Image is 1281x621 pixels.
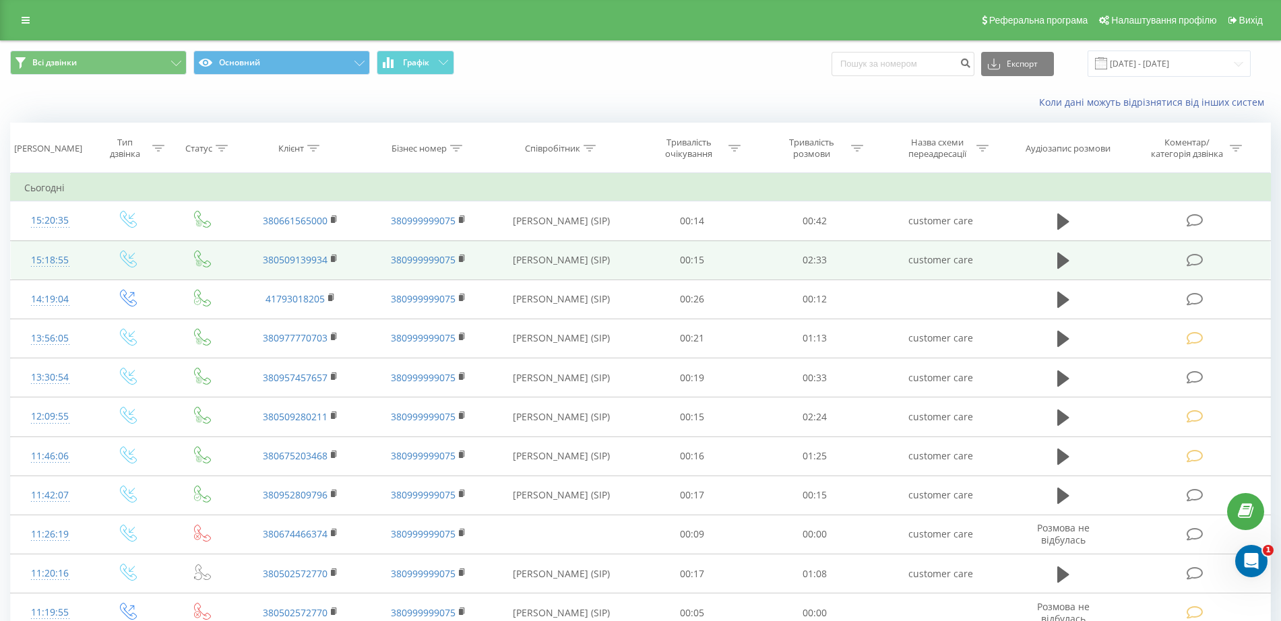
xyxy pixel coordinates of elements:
div: Клієнт [278,143,304,154]
td: customer care [877,554,1005,593]
a: Коли дані можуть відрізнятися вiд інших систем [1039,96,1271,108]
button: Всі дзвінки [10,51,187,75]
div: Тривалість розмови [776,137,848,160]
td: 02:24 [753,397,877,436]
div: Тривалість очікування [653,137,725,160]
td: 00:16 [631,436,754,476]
td: 00:21 [631,319,754,358]
td: 00:26 [631,280,754,319]
div: 13:56:05 [24,325,75,352]
button: Основний [193,51,370,75]
td: customer care [877,201,1005,240]
span: Реферальна програма [989,15,1088,26]
div: [PERSON_NAME] [14,143,82,154]
iframe: Intercom live chat [1235,545,1268,577]
div: 12:09:55 [24,403,75,430]
span: Графік [403,58,429,67]
td: 00:00 [753,515,877,554]
td: [PERSON_NAME] (SIP) [493,436,630,476]
a: 380999999075 [391,449,456,462]
a: 380977770703 [263,331,327,344]
td: 00:09 [631,515,754,554]
a: 380999999075 [391,410,456,423]
a: 380999999075 [391,606,456,619]
td: [PERSON_NAME] (SIP) [493,201,630,240]
a: 380999999075 [391,292,456,305]
a: 380509139934 [263,253,327,266]
a: 380999999075 [391,253,456,266]
td: customer care [877,240,1005,280]
a: 380661565000 [263,214,327,227]
div: 11:20:16 [24,560,75,587]
a: 380999999075 [391,527,456,540]
a: 380674466374 [263,527,327,540]
td: customer care [877,476,1005,515]
a: 380502572770 [263,567,327,580]
td: [PERSON_NAME] (SIP) [493,358,630,397]
a: 41793018205 [265,292,325,305]
td: customer care [877,358,1005,397]
div: 11:46:06 [24,443,75,469]
div: Статус [185,143,212,154]
td: 00:15 [631,397,754,436]
div: Аудіозапис розмови [1026,143,1111,154]
td: 02:33 [753,240,877,280]
button: Графік [377,51,454,75]
td: [PERSON_NAME] (SIP) [493,280,630,319]
td: customer care [877,397,1005,436]
span: 1 [1263,545,1274,556]
span: Всі дзвінки [32,57,77,68]
a: 380999999075 [391,488,456,501]
td: Сьогодні [11,174,1271,201]
div: 15:18:55 [24,247,75,273]
td: 01:08 [753,554,877,593]
td: customer care [877,436,1005,476]
a: 380675203468 [263,449,327,462]
div: Тип дзвінка [101,137,149,160]
td: customer care [877,515,1005,554]
input: Пошук за номером [832,52,974,76]
div: Бізнес номер [392,143,447,154]
td: 00:33 [753,358,877,397]
td: customer care [877,319,1005,358]
a: 380502572770 [263,606,327,619]
td: 00:15 [753,476,877,515]
td: 00:15 [631,240,754,280]
span: Вихід [1239,15,1263,26]
span: Налаштування профілю [1111,15,1216,26]
td: [PERSON_NAME] (SIP) [493,476,630,515]
div: 11:42:07 [24,482,75,509]
a: 380509280211 [263,410,327,423]
a: 380999999075 [391,371,456,384]
div: Назва схеми переадресації [901,137,973,160]
div: Співробітник [525,143,580,154]
td: [PERSON_NAME] (SIP) [493,240,630,280]
td: 01:13 [753,319,877,358]
a: 380952809796 [263,488,327,501]
td: 00:17 [631,554,754,593]
button: Експорт [981,52,1054,76]
a: 380957457657 [263,371,327,384]
td: [PERSON_NAME] (SIP) [493,397,630,436]
a: 380999999075 [391,331,456,344]
td: 00:42 [753,201,877,240]
div: 14:19:04 [24,286,75,313]
td: 00:17 [631,476,754,515]
div: 11:26:19 [24,521,75,548]
td: 00:14 [631,201,754,240]
td: [PERSON_NAME] (SIP) [493,554,630,593]
div: 15:20:35 [24,207,75,234]
div: Коментар/категорія дзвінка [1148,137,1226,160]
td: [PERSON_NAME] (SIP) [493,319,630,358]
td: 01:25 [753,436,877,476]
div: 13:30:54 [24,364,75,391]
a: 380999999075 [391,567,456,580]
span: Розмова не відбулась [1037,521,1090,546]
a: 380999999075 [391,214,456,227]
td: 00:12 [753,280,877,319]
td: 00:19 [631,358,754,397]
